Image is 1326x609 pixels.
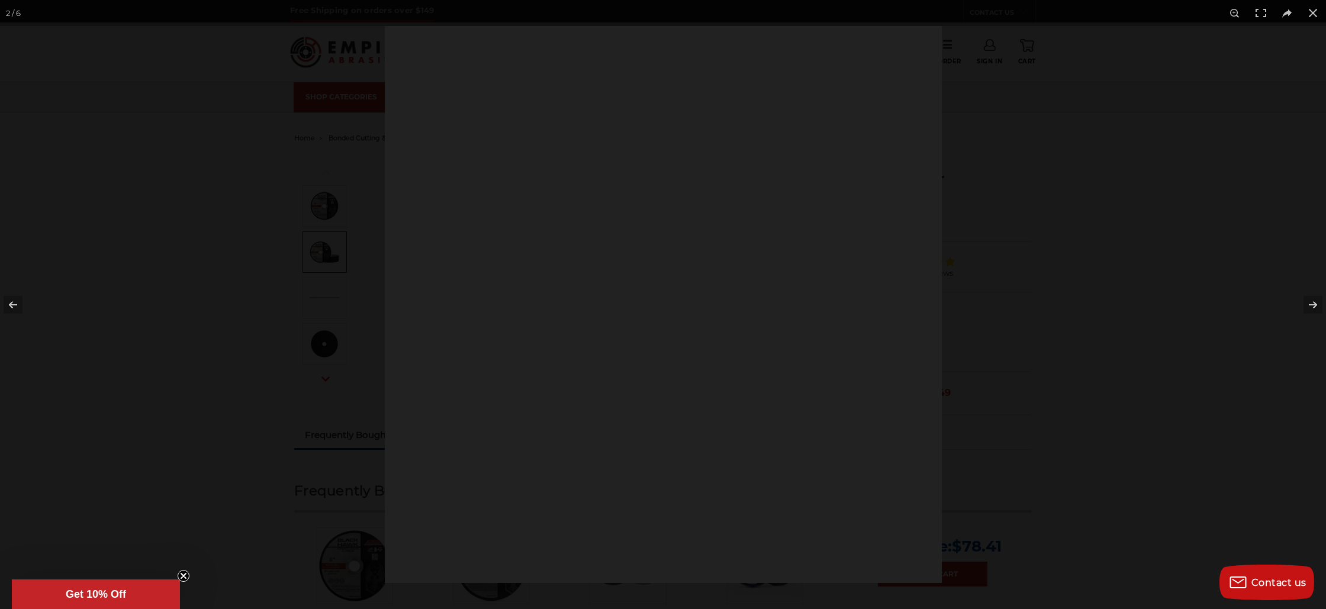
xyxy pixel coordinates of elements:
button: Next (arrow right) [1285,275,1326,334]
span: Get 10% Off [66,588,126,600]
div: Get 10% OffClose teaser [12,579,180,609]
button: Close teaser [178,570,189,582]
button: Contact us [1219,565,1314,600]
span: Contact us [1251,577,1306,588]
